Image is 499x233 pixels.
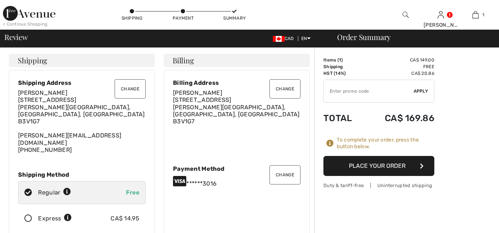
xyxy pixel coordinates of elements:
[223,15,245,21] div: Summary
[403,10,409,19] img: search the website
[323,63,364,70] td: Shipping
[173,165,301,172] div: Payment Method
[482,11,484,18] span: 1
[438,10,444,19] img: My Info
[339,57,341,63] span: 1
[364,106,434,131] td: CA$ 169.86
[18,89,67,96] span: [PERSON_NAME]
[364,57,434,63] td: CA$ 149.00
[328,33,495,41] div: Order Summary
[323,182,434,189] div: Duty & tariff-free | Uninterrupted shipping
[323,106,364,131] td: Total
[173,57,194,64] span: Billing
[4,33,28,41] span: Review
[111,214,139,223] div: CA$ 14.95
[323,57,364,63] td: Items ( )
[472,10,479,19] img: My Bag
[424,21,458,29] div: [PERSON_NAME]
[324,80,414,102] input: Promo code
[273,36,297,41] span: CAD
[18,89,146,153] div: [PERSON_NAME][EMAIL_ADDRESS][DOMAIN_NAME] [PHONE_NUMBER]
[173,96,300,125] span: [STREET_ADDRESS] [PERSON_NAME][GEOGRAPHIC_DATA], [GEOGRAPHIC_DATA], [GEOGRAPHIC_DATA] B3V1G7
[337,137,434,150] div: To complete your order, press the button below.
[323,156,434,176] button: Place Your Order
[18,171,146,178] div: Shipping Method
[364,70,434,77] td: CA$ 20.86
[173,79,301,86] div: Billing Address
[438,11,444,18] a: Sign In
[38,214,72,223] div: Express
[38,188,71,197] div: Regular
[301,36,310,41] span: EN
[18,57,47,64] span: Shipping
[172,15,194,21] div: Payment
[3,21,48,27] div: < Continue Shopping
[18,96,145,125] span: [STREET_ADDRESS] [PERSON_NAME][GEOGRAPHIC_DATA], [GEOGRAPHIC_DATA], [GEOGRAPHIC_DATA] B3V1G7
[273,36,285,42] img: Canadian Dollar
[269,165,301,184] button: Change
[3,6,55,21] img: 1ère Avenue
[18,79,146,86] div: Shipping Address
[269,79,301,99] button: Change
[126,189,139,196] span: Free
[115,79,146,99] button: Change
[459,10,493,19] a: 1
[173,89,222,96] span: [PERSON_NAME]
[364,63,434,70] td: Free
[414,88,428,94] span: Apply
[121,15,143,21] div: Shipping
[323,70,364,77] td: HST (14%)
